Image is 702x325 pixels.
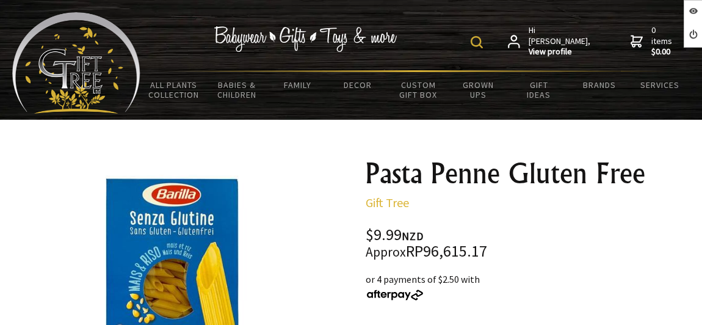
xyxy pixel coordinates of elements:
a: Gift Ideas [508,72,569,108]
span: 0 items [651,24,675,57]
a: Brands [569,72,629,98]
img: Babywear - Gifts - Toys & more [214,26,397,52]
a: Hi [PERSON_NAME],View profile [508,25,592,57]
strong: $0.00 [651,46,675,57]
a: Grown Ups [449,72,509,108]
img: product search [471,36,483,48]
a: Custom Gift Box [388,72,449,108]
a: 0 items$0.00 [631,25,675,57]
span: Hi [PERSON_NAME], [529,25,592,57]
a: All Plants Collection [140,72,207,108]
h1: Pasta Penne Gluten Free [366,159,692,188]
a: Gift Tree [366,195,409,210]
a: Babies & Children [207,72,267,108]
img: Babyware - Gifts - Toys and more... [12,12,140,114]
strong: View profile [529,46,592,57]
span: NZD [402,229,424,243]
a: Decor [328,72,388,98]
div: $9.99 RP96,615.17 [366,227,692,260]
div: or 4 payments of $2.50 with [366,272,692,301]
img: Afterpay [366,290,424,301]
small: Approx [366,244,406,260]
a: Services [629,72,690,98]
a: Family [267,72,328,98]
